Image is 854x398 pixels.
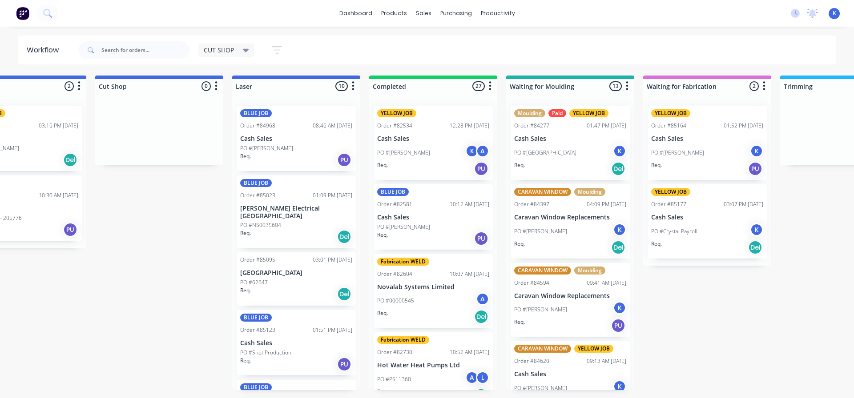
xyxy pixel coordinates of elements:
p: Req. [240,229,251,237]
div: PU [63,223,77,237]
div: 10:30 AM [DATE] [39,191,78,199]
div: 03:07 PM [DATE] [724,200,763,208]
div: YELLOW JOBOrder #8517703:07 PM [DATE]Cash SalesPO #Crystal PayrollKReq.Del [648,184,767,259]
div: 09:41 AM [DATE] [587,279,626,287]
div: Del [63,153,77,167]
span: CUT SHOP [204,45,234,55]
p: Req. [514,318,525,326]
div: CARAVAN WINDOW [514,345,571,353]
p: Req. [240,152,251,160]
div: CARAVAN WINDOW [514,188,571,196]
div: BLUE JOB [240,109,272,117]
div: 01:09 PM [DATE] [313,191,352,199]
div: BLUE JOB [240,179,272,187]
p: Caravan Window Replacements [514,214,626,221]
div: 01:52 PM [DATE] [724,122,763,130]
div: 10:12 AM [DATE] [450,200,489,208]
p: [PERSON_NAME] Electrical [GEOGRAPHIC_DATA] [240,205,352,220]
div: PU [474,231,488,246]
div: Moulding [574,267,605,275]
p: Req. [377,231,388,239]
p: PO #PS11360 [377,375,411,383]
div: Paid [548,109,566,117]
p: Novalab Systems Limited [377,283,489,291]
div: Order #82534 [377,122,412,130]
p: Req. [514,161,525,169]
p: PO #Crystal Payroll [651,227,697,235]
p: Hot Water Heat Pumps Ltd [377,362,489,369]
div: 04:09 PM [DATE] [587,200,626,208]
div: A [476,144,489,158]
div: Order #82730 [377,348,412,356]
p: PO #[PERSON_NAME] [514,384,567,392]
div: purchasing [436,7,476,20]
p: Cash Sales [651,135,763,143]
div: Del [611,240,625,255]
div: K [613,144,626,158]
div: Order #82604 [377,270,412,278]
div: BLUE JOB [240,383,272,391]
div: YELLOW JOB [651,188,690,196]
div: 09:13 AM [DATE] [587,357,626,365]
div: Order #84277 [514,122,549,130]
p: PO #[PERSON_NAME] [377,223,430,231]
div: BLUE JOBOrder #8258110:12 AM [DATE]Cash SalesPO #[PERSON_NAME]Req.PU [374,184,493,250]
p: PO #[PERSON_NAME] [514,306,567,314]
p: PO #Shot Production [240,349,291,357]
div: 10:52 AM [DATE] [450,348,489,356]
div: PU [474,162,488,176]
div: PU [748,162,762,176]
div: BLUE JOBOrder #8502301:09 PM [DATE][PERSON_NAME] Electrical [GEOGRAPHIC_DATA]PO #NS0035604Req.Del [237,175,356,248]
div: Workflow [27,45,63,56]
p: Cash Sales [377,135,489,143]
div: YELLOW JOB [651,109,690,117]
input: Search for orders... [101,41,189,59]
p: Cash Sales [514,135,626,143]
span: K [833,9,836,17]
div: 08:46 AM [DATE] [313,122,352,130]
p: PO #00000545 [377,297,414,305]
p: Req. [240,357,251,365]
div: productivity [476,7,520,20]
div: Del [337,230,351,244]
p: Req. [377,309,388,317]
p: Req. [240,287,251,295]
p: [GEOGRAPHIC_DATA] [240,269,352,277]
p: Req. [377,388,388,396]
div: Moulding [514,109,545,117]
p: PO #[PERSON_NAME] [240,144,293,152]
div: BLUE JOB [240,314,272,322]
p: Cash Sales [651,214,763,221]
a: dashboard [335,7,377,20]
div: YELLOW JOBOrder #8516401:52 PM [DATE]Cash SalesPO #[PERSON_NAME]KReq.PU [648,106,767,180]
p: PO #62647 [240,279,268,287]
p: PO #[GEOGRAPHIC_DATA] [514,149,576,157]
div: Del [748,240,762,255]
div: Order #84397 [514,200,549,208]
div: CARAVAN WINDOWMouldingOrder #8459409:41 AM [DATE]Caravan Window ReplacementsPO #[PERSON_NAME]KReq.PU [511,263,630,337]
div: L [476,371,489,384]
div: 01:51 PM [DATE] [313,326,352,334]
p: PO #[PERSON_NAME] [377,149,430,157]
div: Order #84594 [514,279,549,287]
p: Req. [377,161,388,169]
img: Factory [16,7,29,20]
div: Order #84620 [514,357,549,365]
p: PO #[PERSON_NAME] [514,227,567,235]
div: Order #85023 [240,191,275,199]
div: BLUE JOBOrder #8496808:46 AM [DATE]Cash SalesPO #[PERSON_NAME]Req.PU [237,106,356,171]
p: Cash Sales [240,135,352,143]
div: sales [411,7,436,20]
div: 10:07 AM [DATE] [450,270,489,278]
p: Caravan Window Replacements [514,292,626,300]
div: products [377,7,411,20]
div: CARAVAN WINDOW [514,267,571,275]
div: YELLOW JOB [569,109,608,117]
div: YELLOW JOB [574,345,613,353]
div: Moulding [574,188,605,196]
div: Del [337,287,351,301]
p: Cash Sales [514,370,626,378]
div: Fabrication WELDOrder #8260410:07 AM [DATE]Novalab Systems LimitedPO #00000545AReq.Del [374,254,493,328]
div: Order #8509503:01 PM [DATE][GEOGRAPHIC_DATA]PO #62647Req.Del [237,252,356,306]
div: Order #85123 [240,326,275,334]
